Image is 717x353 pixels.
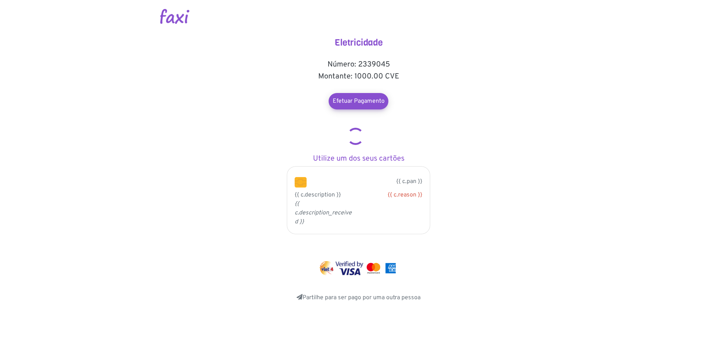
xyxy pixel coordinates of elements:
[319,261,334,275] img: vinti4
[329,93,388,109] a: Efetuar Pagamento
[364,191,422,199] div: {{ c.reason }}
[295,200,352,226] i: {{ c.description_received }}
[284,37,433,48] h4: Eletricidade
[284,154,433,163] h5: Utilize um dos seus cartões
[335,261,363,275] img: visa
[295,177,307,188] img: chip.png
[295,191,341,199] span: {{ c.description }}
[297,294,420,301] a: Partilhe para ser pago por uma outra pessoa
[384,261,398,275] img: mastercard
[318,177,422,186] p: {{ c.pan }}
[284,60,433,69] h5: Número: 2339045
[365,261,382,275] img: mastercard
[284,72,433,81] h5: Montante: 1000.00 CVE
